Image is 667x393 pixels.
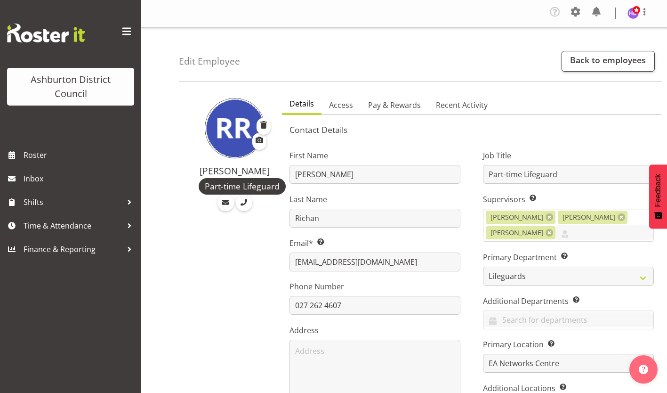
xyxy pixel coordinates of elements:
[483,339,654,350] label: Primary Location
[483,252,654,263] label: Primary Department
[627,8,639,19] img: hayley-dickson3805.jpg
[289,124,654,135] h5: Contact Details
[289,98,314,109] span: Details
[289,209,460,228] input: Last Name
[329,99,353,111] span: Access
[649,164,667,229] button: Feedback - Show survey
[289,281,460,292] label: Phone Number
[483,312,653,327] input: Search for departments
[490,212,544,222] span: [PERSON_NAME]
[639,365,648,374] img: help-xxl-2.png
[179,56,240,66] h4: Edit Employee
[289,237,460,249] label: Email*
[490,228,544,238] span: [PERSON_NAME]
[483,295,654,307] label: Additional Departments
[24,219,122,233] span: Time & Attendance
[289,194,460,205] label: Last Name
[289,296,460,315] input: Phone Number
[562,51,655,72] a: Back to employees
[368,99,421,111] span: Pay & Rewards
[654,174,662,207] span: Feedback
[483,165,654,184] input: Job Title
[483,194,654,205] label: Supervisors
[289,165,460,184] input: First Name
[236,195,252,211] a: Call Employee
[205,98,265,158] img: ryan-richan10058.jpg
[563,212,616,222] span: [PERSON_NAME]
[483,150,654,161] label: Job Title
[24,172,137,186] span: Inbox
[199,166,271,176] h4: [PERSON_NAME]
[217,195,234,211] a: Email Employee
[16,73,125,101] div: Ashburton District Council
[24,148,137,162] span: Roster
[24,195,122,209] span: Shifts
[289,150,460,161] label: First Name
[436,99,488,111] span: Recent Activity
[24,242,122,256] span: Finance & Reporting
[289,325,460,336] label: Address
[289,253,460,271] input: Email Address
[205,180,280,192] span: Part-time Lifeguard
[7,24,85,42] img: Rosterit website logo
